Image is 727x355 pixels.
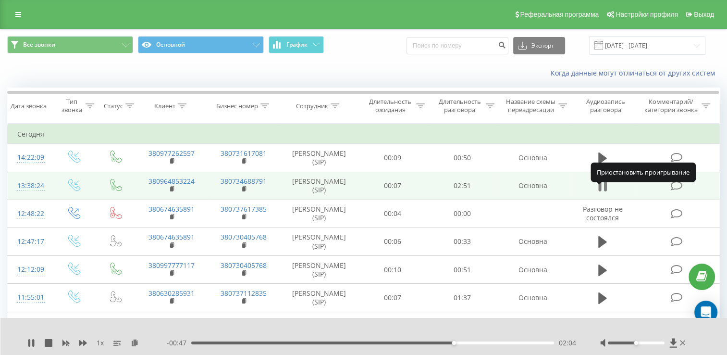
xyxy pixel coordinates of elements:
td: 00:00 [427,200,497,228]
td: 00:50 [427,144,497,172]
div: 14:22:09 [17,148,42,167]
td: [PERSON_NAME] (SIP) [280,312,358,340]
td: Основна [497,144,569,172]
a: 380964853224 [148,177,195,186]
td: 00:33 [427,228,497,255]
td: 00:07 [358,172,428,200]
a: Когда данные могут отличаться от других систем [551,68,720,77]
td: [PERSON_NAME] (SIP) [280,228,358,255]
a: 380997777117 [148,261,195,270]
td: Сегодня [8,125,720,144]
td: 00:10 [358,256,428,284]
div: Accessibility label [634,341,638,345]
td: 00:09 [358,144,428,172]
div: Сотрудник [296,102,328,110]
td: 00:06 [358,228,428,255]
span: Реферальная программа [520,11,599,18]
a: 380737617385 [221,204,267,214]
span: 1 x [97,338,104,348]
td: Основна [497,172,569,200]
div: Статус [104,102,123,110]
td: 00:07 [358,284,428,312]
div: Бизнес номер [216,102,258,110]
td: 01:15 [427,312,497,340]
span: Настройки профиля [616,11,678,18]
button: Экспорт [513,37,565,54]
a: 380977262557 [148,149,195,158]
span: Выход [694,11,714,18]
td: 01:37 [427,284,497,312]
a: 380674635891 [148,232,195,241]
td: 02:51 [427,172,497,200]
a: 380736723394 [221,317,267,326]
a: 380630285931 [148,289,195,298]
td: Основна [497,312,569,340]
span: Разговор не состоялся [582,204,622,222]
td: Основна [497,256,569,284]
a: 380970359928 [148,317,195,326]
div: Длительность разговора [436,98,483,114]
td: [PERSON_NAME] (SIP) [280,144,358,172]
td: 00:04 [358,200,428,228]
a: 380674635891 [148,204,195,214]
button: Основной [138,36,264,53]
div: Приостановить проигрывание [591,163,696,182]
div: Название схемы переадресации [505,98,556,114]
div: 13:38:24 [17,177,42,195]
td: [PERSON_NAME] (SIP) [280,172,358,200]
div: Тип звонка [61,98,83,114]
button: Все звонки [7,36,133,53]
div: Open Intercom Messenger [694,301,717,324]
td: 00:10 [358,312,428,340]
td: Основна [497,228,569,255]
a: 380734688791 [221,177,267,186]
div: 12:47:17 [17,232,42,251]
span: Все звонки [23,41,55,49]
a: 380731617081 [221,149,267,158]
span: 02:04 [559,338,576,348]
div: Accessibility label [452,341,456,345]
a: 380730405768 [221,261,267,270]
div: Аудиозапись разговора [578,98,634,114]
span: - 00:47 [167,338,191,348]
div: 12:48:22 [17,204,42,223]
div: Длительность ожидания [367,98,414,114]
td: [PERSON_NAME] (SIP) [280,200,358,228]
div: Дата звонка [11,102,47,110]
input: Поиск по номеру [407,37,508,54]
a: 380730405768 [221,232,267,241]
a: 380737112835 [221,289,267,298]
div: 12:12:09 [17,260,42,279]
div: Клиент [154,102,175,110]
td: [PERSON_NAME] (SIP) [280,284,358,312]
div: 11:55:01 [17,288,42,307]
td: 00:51 [427,256,497,284]
div: 11:41:17 [17,317,42,335]
button: График [269,36,324,53]
div: Комментарий/категория звонка [643,98,699,114]
td: [PERSON_NAME] (SIP) [280,256,358,284]
td: Основна [497,284,569,312]
span: График [286,41,308,48]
